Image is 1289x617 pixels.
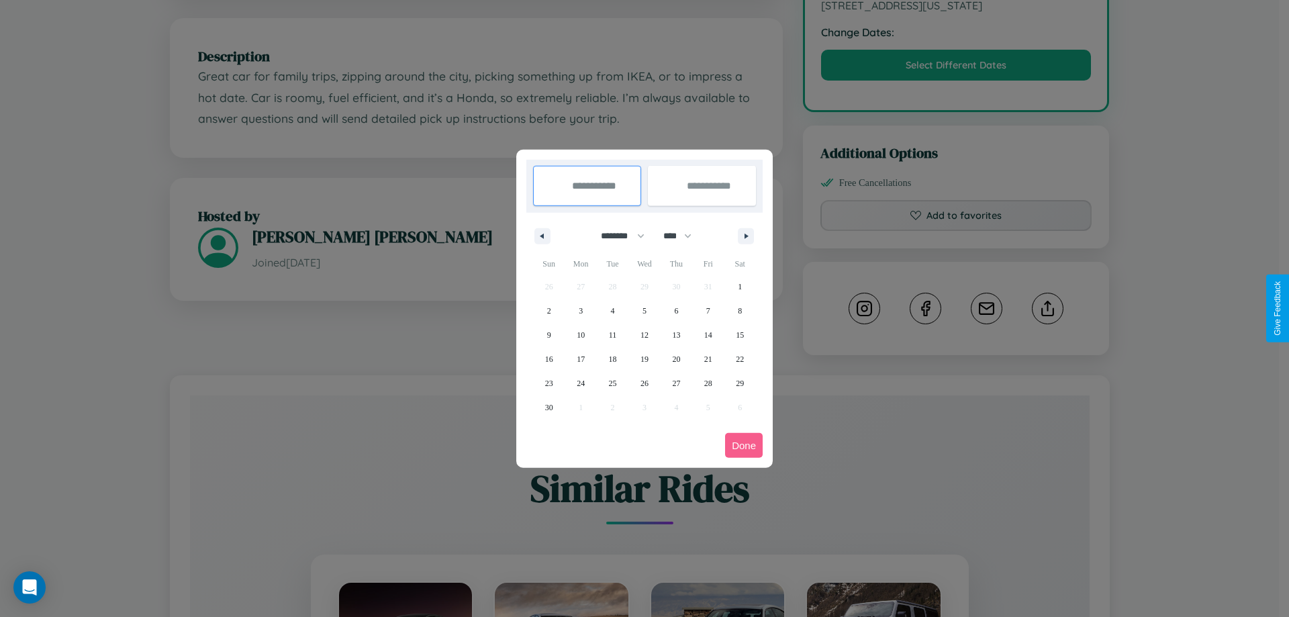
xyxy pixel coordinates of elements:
[628,347,660,371] button: 19
[1273,281,1282,336] div: Give Feedback
[579,299,583,323] span: 3
[640,347,649,371] span: 19
[533,371,565,395] button: 23
[597,323,628,347] button: 11
[565,323,596,347] button: 10
[704,371,712,395] span: 28
[661,371,692,395] button: 27
[738,275,742,299] span: 1
[724,323,756,347] button: 15
[565,371,596,395] button: 24
[640,371,649,395] span: 26
[672,347,680,371] span: 20
[545,371,553,395] span: 23
[628,253,660,275] span: Wed
[724,275,756,299] button: 1
[597,253,628,275] span: Tue
[609,347,617,371] span: 18
[692,371,724,395] button: 28
[674,299,678,323] span: 6
[724,347,756,371] button: 22
[672,371,680,395] span: 27
[706,299,710,323] span: 7
[533,323,565,347] button: 9
[545,395,553,420] span: 30
[533,253,565,275] span: Sun
[672,323,680,347] span: 13
[533,395,565,420] button: 30
[628,371,660,395] button: 26
[640,323,649,347] span: 12
[577,347,585,371] span: 17
[565,299,596,323] button: 3
[661,323,692,347] button: 13
[597,299,628,323] button: 4
[692,253,724,275] span: Fri
[577,323,585,347] span: 10
[725,433,763,458] button: Done
[661,299,692,323] button: 6
[692,347,724,371] button: 21
[547,323,551,347] span: 9
[704,323,712,347] span: 14
[736,371,744,395] span: 29
[611,299,615,323] span: 4
[565,253,596,275] span: Mon
[609,323,617,347] span: 11
[533,347,565,371] button: 16
[597,371,628,395] button: 25
[577,371,585,395] span: 24
[642,299,647,323] span: 5
[724,371,756,395] button: 29
[628,299,660,323] button: 5
[724,299,756,323] button: 8
[628,323,660,347] button: 12
[13,571,46,604] div: Open Intercom Messenger
[597,347,628,371] button: 18
[692,323,724,347] button: 14
[545,347,553,371] span: 16
[736,347,744,371] span: 22
[692,299,724,323] button: 7
[661,347,692,371] button: 20
[661,253,692,275] span: Thu
[533,299,565,323] button: 2
[724,253,756,275] span: Sat
[609,371,617,395] span: 25
[704,347,712,371] span: 21
[736,323,744,347] span: 15
[547,299,551,323] span: 2
[565,347,596,371] button: 17
[738,299,742,323] span: 8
